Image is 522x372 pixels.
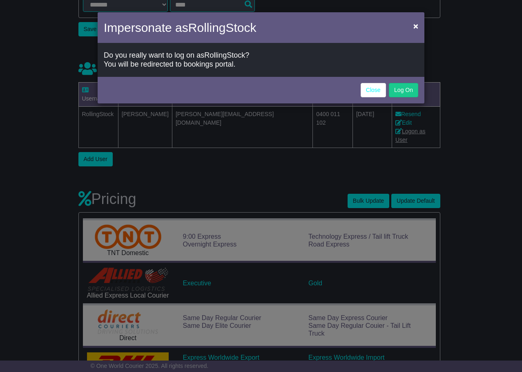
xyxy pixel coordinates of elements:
[361,83,386,97] a: Close
[413,21,418,31] span: ×
[389,83,418,97] button: Log On
[409,18,422,34] button: Close
[188,21,257,34] span: RollingStock
[98,45,424,75] div: Do you really want to log on as ? You will be redirected to bookings portal.
[104,18,257,37] h4: Impersonate as
[204,51,245,59] span: RollingStock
